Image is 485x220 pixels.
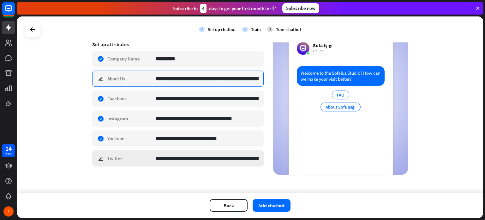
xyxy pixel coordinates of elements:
div: Welcome to the Sofaluz Studio? How can we make your visit better? [297,66,385,86]
div: Train [251,27,261,32]
button: Open LiveChat chat widget [5,3,24,22]
div: Subscribe now [282,3,319,13]
div: Set up chatbot [208,27,236,32]
i: check [242,27,248,32]
div: Tune chatbot [276,27,301,32]
div: Online [313,48,332,53]
div: Subscribe in days to get your first month for $1 [173,4,277,13]
button: Back [210,199,248,212]
div: F [3,206,14,217]
div: 3 [267,27,273,32]
div: 14 [5,146,12,151]
div: 4 [200,4,207,13]
div: Set up attributes [92,41,264,47]
i: check [199,27,205,32]
div: FAQ [332,91,349,99]
div: About Sofa Işığı [320,103,361,111]
a: 14 days [2,144,15,157]
div: days [5,151,12,156]
button: Add chatbot [253,199,290,212]
div: Sofa Işığı [313,42,332,48]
